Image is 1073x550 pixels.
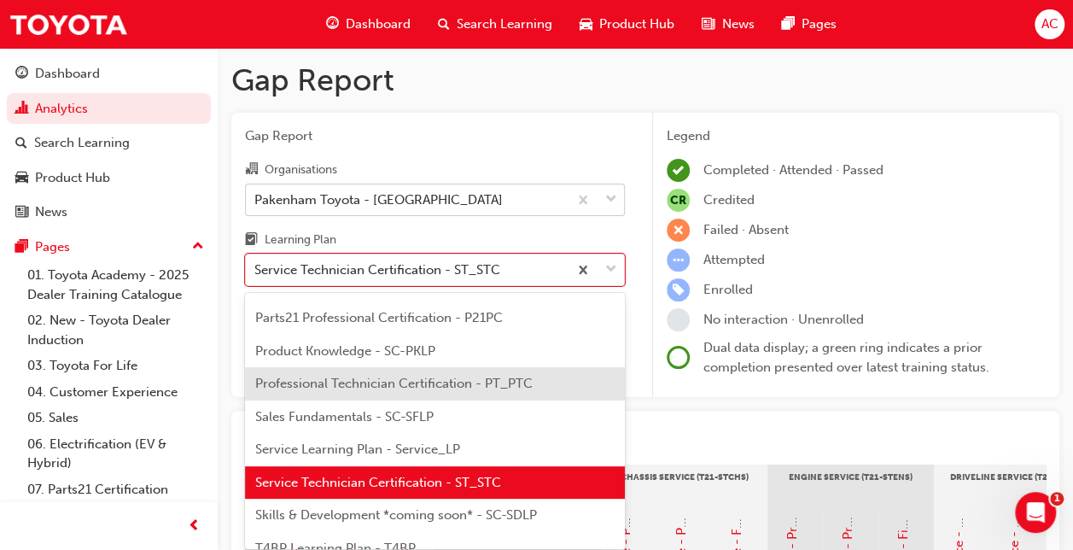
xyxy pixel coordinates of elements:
[326,14,339,35] span: guage-icon
[245,162,258,178] span: organisation-icon
[15,205,28,220] span: news-icon
[767,465,934,507] div: Engine Service (T21-STENS)
[667,249,690,272] span: learningRecordVerb_ATTEMPT-icon
[7,196,211,228] a: News
[703,312,864,327] span: No interaction · Unenrolled
[7,55,211,231] button: DashboardAnalyticsSearch LearningProduct HubNews
[667,189,690,212] span: null-icon
[20,353,211,379] a: 03. Toyota For Life
[35,64,100,84] div: Dashboard
[667,126,1046,146] div: Legend
[255,278,587,293] span: Parts21 Fundamentals Certification (TWA) - P21FC_TWA
[20,379,211,406] a: 04. Customer Experience
[9,5,128,44] img: Trak
[255,376,533,391] span: Professional Technician Certification - PT_PTC
[255,409,434,424] span: Sales Fundamentals - SC-SFLP
[15,171,28,186] span: car-icon
[721,15,754,34] span: News
[245,233,258,249] span: learningplan-icon
[438,14,450,35] span: search-icon
[20,307,211,353] a: 02. New - Toyota Dealer Induction
[7,162,211,194] a: Product Hub
[1015,492,1056,533] iframe: Intercom live chat
[667,159,690,182] span: learningRecordVerb_COMPLETE-icon
[667,278,690,301] span: learningRecordVerb_ENROLL-icon
[20,405,211,431] a: 05. Sales
[580,14,592,35] span: car-icon
[15,67,28,82] span: guage-icon
[20,431,211,477] a: 06. Electrification (EV & Hybrid)
[801,15,836,34] span: Pages
[346,15,411,34] span: Dashboard
[605,189,617,211] span: down-icon
[7,127,211,159] a: Search Learning
[265,161,337,178] div: Organisations
[255,343,435,359] span: Product Knowledge - SC-PKLP
[20,262,211,307] a: 01. Toyota Academy - 2025 Dealer Training Catalogue
[703,340,989,375] span: Dual data display; a green ring indicates a prior completion presented over latest training status.
[702,14,714,35] span: news-icon
[688,7,767,42] a: news-iconNews
[1050,492,1064,506] span: 1
[1041,15,1058,34] span: AC
[34,133,130,153] div: Search Learning
[7,93,211,125] a: Analytics
[1035,9,1064,39] button: AC
[424,7,566,42] a: search-iconSearch Learning
[7,231,211,263] button: Pages
[767,7,849,42] a: pages-iconPages
[255,310,503,325] span: Parts21 Professional Certification - P21PC
[15,240,28,255] span: pages-icon
[20,477,211,503] a: 07. Parts21 Certification
[255,475,501,490] span: Service Technician Certification - ST_STC
[255,442,460,457] span: Service Learning Plan - Service_LP
[703,282,753,297] span: Enrolled
[599,15,674,34] span: Product Hub
[601,465,767,507] div: Chassis Service (T21-STCHS)
[703,252,765,267] span: Attempted
[312,7,424,42] a: guage-iconDashboard
[245,126,625,146] span: Gap Report
[188,516,201,537] span: prev-icon
[667,219,690,242] span: learningRecordVerb_FAIL-icon
[35,202,67,222] div: News
[192,236,204,258] span: up-icon
[265,231,336,249] div: Learning Plan
[15,102,28,117] span: chart-icon
[254,260,500,280] div: Service Technician Certification - ST_STC
[605,259,617,281] span: down-icon
[255,507,537,523] span: Skills & Development *coming soon* - SC-SDLP
[781,14,794,35] span: pages-icon
[703,162,883,178] span: Completed · Attended · Passed
[35,237,70,257] div: Pages
[35,168,110,188] div: Product Hub
[7,58,211,90] a: Dashboard
[457,15,552,34] span: Search Learning
[254,190,503,209] div: Pakenham Toyota - [GEOGRAPHIC_DATA]
[667,308,690,331] span: learningRecordVerb_NONE-icon
[566,7,688,42] a: car-iconProduct Hub
[231,61,1059,99] h1: Gap Report
[15,136,27,151] span: search-icon
[703,222,789,237] span: Failed · Absent
[703,192,755,208] span: Credited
